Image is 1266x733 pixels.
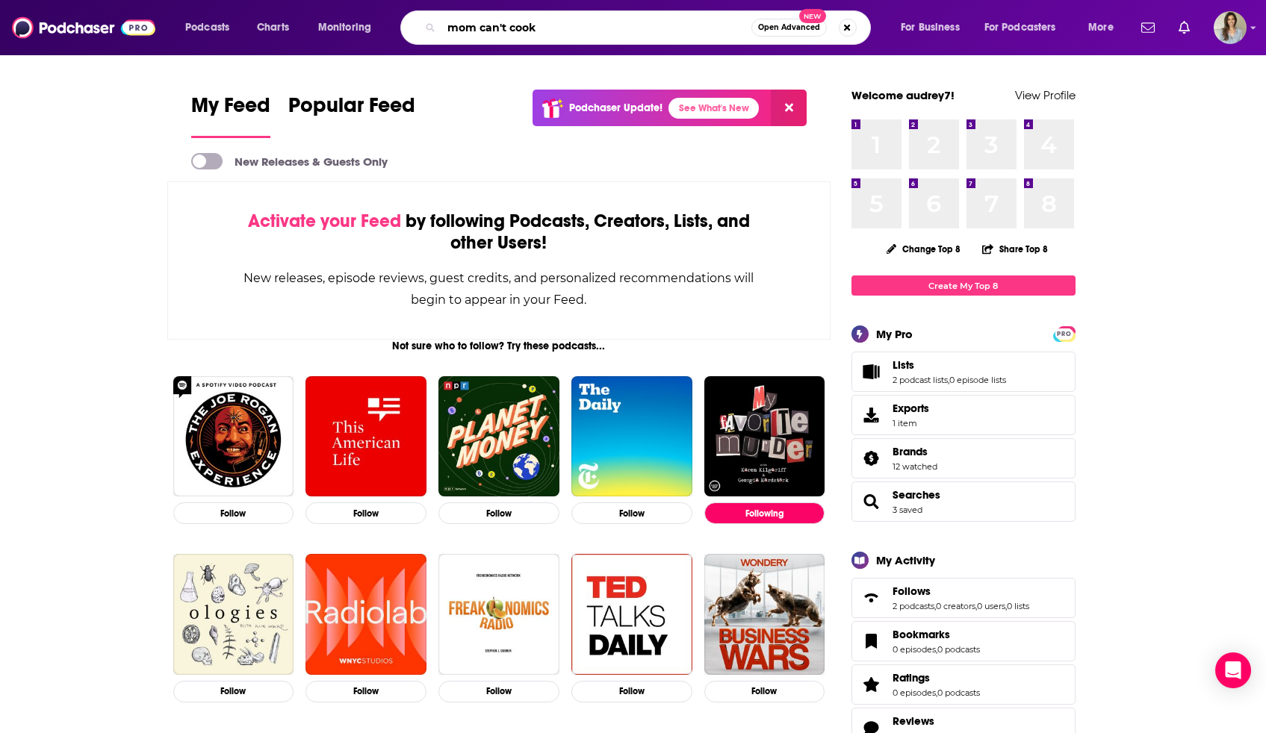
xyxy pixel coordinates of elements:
[415,10,885,45] div: Search podcasts, credits, & more...
[438,502,559,524] button: Follow
[305,502,426,524] button: Follow
[751,19,827,37] button: Open AdvancedNew
[936,644,937,655] span: ,
[851,395,1076,435] a: Exports
[893,358,1006,372] a: Lists
[758,24,820,31] span: Open Advanced
[704,681,825,702] button: Follow
[977,601,1005,611] a: 0 users
[1214,11,1247,44] img: User Profile
[1173,15,1196,40] a: Show notifications dropdown
[12,13,155,42] img: Podchaser - Follow, Share and Rate Podcasts
[975,16,1078,40] button: open menu
[893,671,930,684] span: Ratings
[893,671,980,684] a: Ratings
[571,376,692,497] img: The Daily
[571,554,692,675] img: TED Talks Daily
[438,376,559,497] a: Planet Money
[243,210,756,254] div: by following Podcasts, Creators, Lists, and other Users!
[876,553,935,567] div: My Activity
[851,621,1076,661] span: Bookmarks
[949,375,1006,385] a: 0 episode lists
[893,375,948,385] a: 2 podcast lists
[167,340,831,352] div: Not sure who to follow? Try these podcasts...
[288,93,415,127] span: Popular Feed
[893,628,980,641] a: Bookmarks
[569,102,663,114] p: Podchaser Update!
[438,681,559,702] button: Follow
[243,267,756,311] div: New releases, episode reviews, guest credits, and personalized recommendations will begin to appe...
[857,448,887,469] a: Brands
[704,554,825,675] img: Business Wars
[893,358,914,372] span: Lists
[851,88,955,102] a: Welcome audrey7!
[857,674,887,695] a: Ratings
[936,687,937,698] span: ,
[185,17,229,38] span: Podcasts
[893,628,950,641] span: Bookmarks
[191,93,270,127] span: My Feed
[571,681,692,702] button: Follow
[438,554,559,675] img: Freakonomics Radio
[1214,11,1247,44] button: Show profile menu
[937,644,980,655] a: 0 podcasts
[876,327,913,341] div: My Pro
[571,502,692,524] button: Follow
[1088,17,1114,38] span: More
[893,488,940,502] a: Searches
[288,93,415,138] a: Popular Feed
[441,16,751,40] input: Search podcasts, credits, & more...
[704,502,825,524] button: Following
[308,16,391,40] button: open menu
[851,352,1076,392] span: Lists
[247,16,298,40] a: Charts
[893,445,937,458] a: Brands
[857,587,887,608] a: Follows
[1214,11,1247,44] span: Logged in as audrey7
[668,98,759,119] a: See What's New
[191,93,270,138] a: My Feed
[1005,601,1007,611] span: ,
[857,361,887,382] a: Lists
[173,554,294,675] img: Ologies with Alie Ward
[893,505,922,515] a: 3 saved
[305,554,426,675] img: Radiolab
[893,714,980,728] a: Reviews
[1135,15,1161,40] a: Show notifications dropdown
[851,438,1076,478] span: Brands
[857,405,887,425] span: Exports
[857,631,887,652] a: Bookmarks
[257,17,289,38] span: Charts
[893,402,929,415] span: Exports
[893,687,936,698] a: 0 episodes
[1055,328,1073,339] a: PRO
[948,375,949,385] span: ,
[704,376,825,497] img: My Favorite Murder with Karen Kilgariff and Georgia Hardstark
[893,714,934,728] span: Reviews
[318,17,371,38] span: Monitoring
[893,644,936,655] a: 0 episodes
[1078,16,1132,40] button: open menu
[173,502,294,524] button: Follow
[1015,88,1076,102] a: View Profile
[173,376,294,497] img: The Joe Rogan Experience
[893,584,931,598] span: Follows
[981,234,1049,263] button: Share Top 8
[799,9,826,23] span: New
[191,153,388,169] a: New Releases & Guests Only
[878,240,970,258] button: Change Top 8
[893,418,929,428] span: 1 item
[248,210,401,232] span: Activate your Feed
[1007,601,1029,611] a: 0 lists
[975,601,977,611] span: ,
[173,681,294,702] button: Follow
[305,376,426,497] img: This American Life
